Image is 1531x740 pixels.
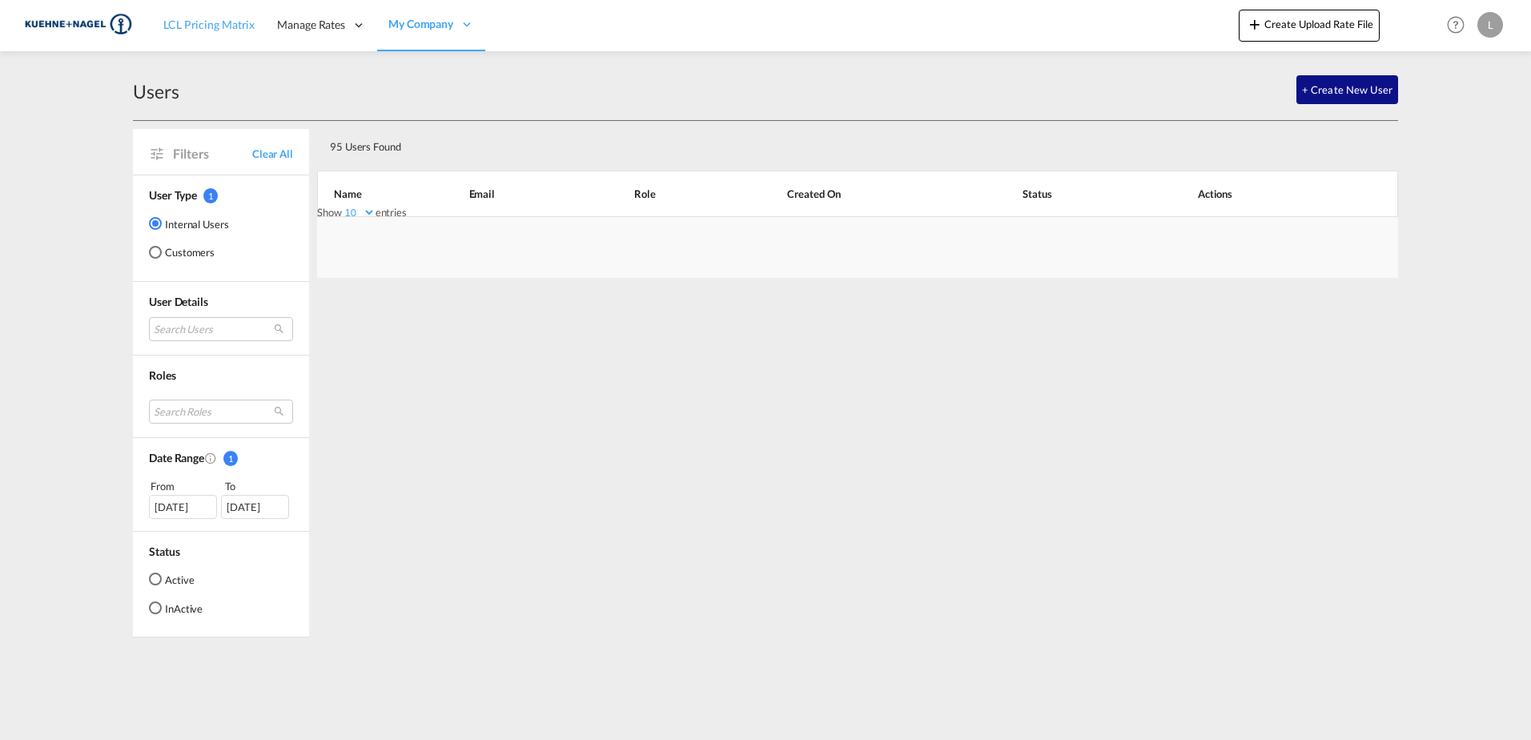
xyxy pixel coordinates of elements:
[163,18,255,31] span: LCL Pricing Matrix
[24,7,132,43] img: 36441310f41511efafde313da40ec4a4.png
[149,478,293,518] span: From To [DATE][DATE]
[1239,10,1380,42] button: icon-plus 400-fgCreate Upload Rate File
[133,78,179,104] div: Users
[149,571,203,587] md-radio-button: Active
[149,600,203,616] md-radio-button: InActive
[1477,12,1503,38] div: L
[149,478,219,494] div: From
[1245,14,1264,34] md-icon: icon-plus 400-fg
[173,145,252,163] span: Filters
[1442,11,1477,40] div: Help
[1442,11,1469,38] span: Help
[149,545,179,558] span: Status
[323,127,1285,160] div: 95 Users Found
[203,188,218,203] span: 1
[594,171,747,217] th: Role
[204,452,217,465] md-icon: Created On
[149,215,229,231] md-radio-button: Internal Users
[149,188,197,202] span: User Type
[429,171,594,217] th: Email
[1296,75,1398,104] button: + Create New User
[342,206,376,219] select: Showentries
[149,495,217,519] div: [DATE]
[252,147,293,161] span: Clear All
[317,205,407,219] label: Show entries
[223,478,294,494] div: To
[223,451,238,466] span: 1
[982,171,1157,217] th: Status
[277,17,345,33] span: Manage Rates
[149,244,229,260] md-radio-button: Customers
[1158,171,1398,217] th: Actions
[221,495,289,519] div: [DATE]
[149,368,176,382] span: Roles
[149,295,208,308] span: User Details
[149,451,204,465] span: Date Range
[747,171,982,217] th: Created On
[388,16,453,32] span: My Company
[317,171,429,217] th: Name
